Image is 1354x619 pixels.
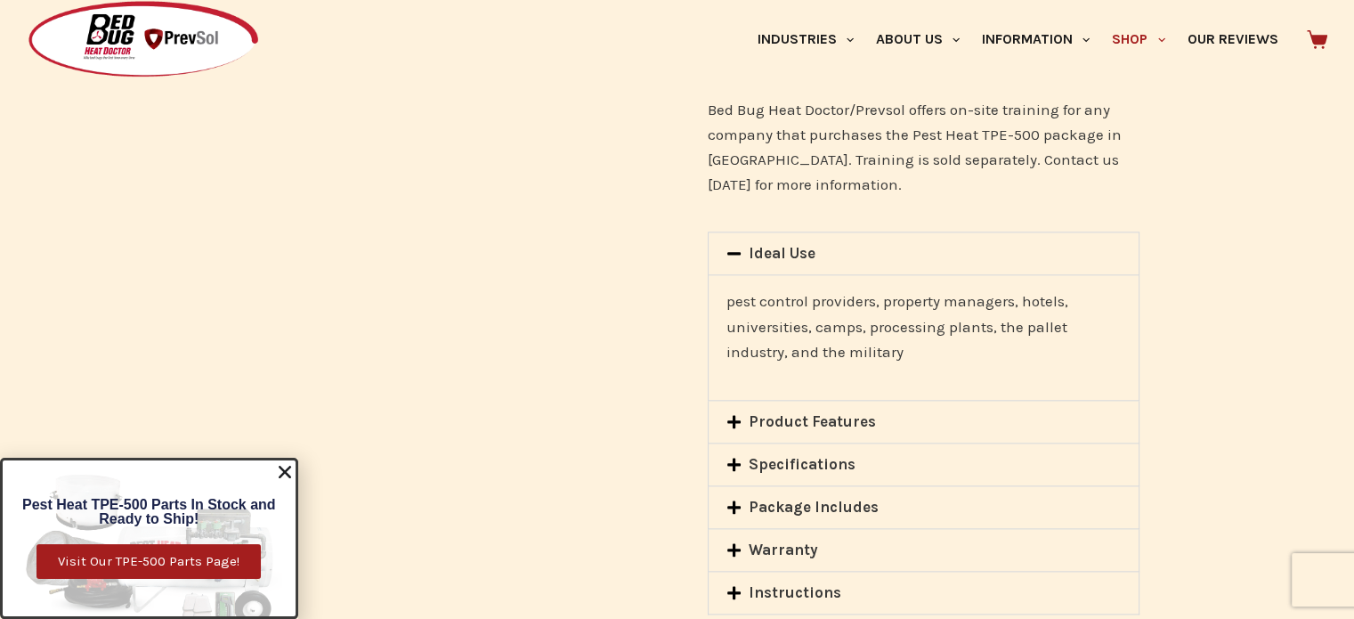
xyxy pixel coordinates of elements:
span: pest control providers, property managers, hotels, universities, camps, processing plants, the pa... [726,292,1068,360]
div: Warranty [709,529,1139,571]
a: Package Includes [749,498,879,516]
div: Package Includes [709,486,1139,528]
a: Product Features [749,412,876,430]
span: Visit Our TPE-500 Parts Page! [58,555,239,568]
a: Close [276,463,294,481]
a: Instructions [749,583,841,601]
a: Warranty [749,541,818,558]
a: Visit Our TPE-500 Parts Page! [36,544,261,579]
a: Ideal Use [749,244,815,262]
a: Specifications [749,455,855,473]
button: Open LiveChat chat widget [14,7,68,61]
div: Ideal Use [709,274,1139,400]
div: Product Features [709,401,1139,443]
div: Specifications [709,444,1139,485]
div: Instructions [709,572,1139,614]
h6: Pest Heat TPE-500 Parts In Stock and Ready to Ship! [12,498,287,526]
div: Ideal Use [709,232,1139,274]
p: Bed Bug Heat Doctor/Prevsol offers on-site training for any company that purchases the Pest Heat ... [708,97,1140,197]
